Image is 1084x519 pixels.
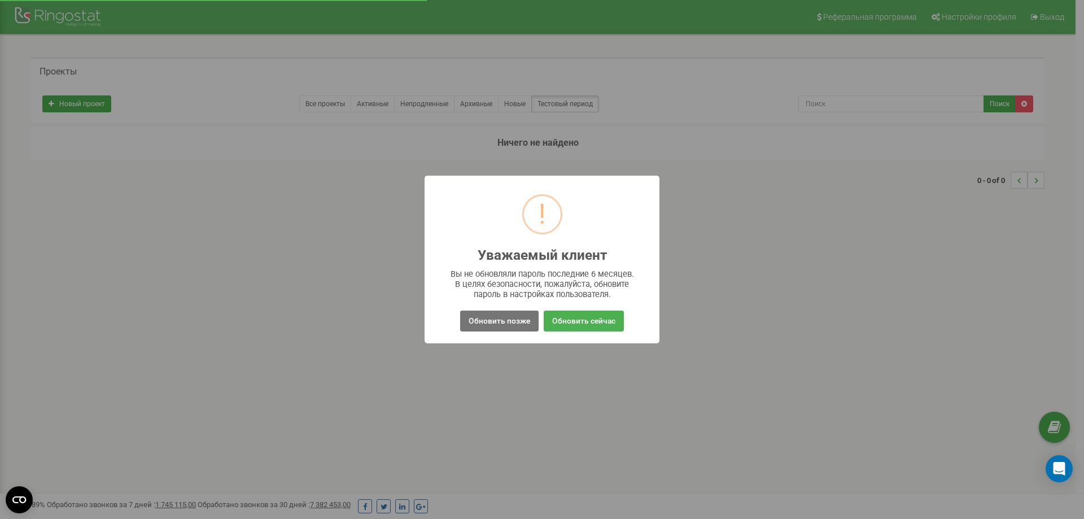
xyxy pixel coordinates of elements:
[539,196,546,233] div: !
[1046,455,1073,482] div: Open Intercom Messenger
[544,311,624,332] button: Обновить сейчас
[460,311,539,332] button: Обновить позже
[478,248,607,263] h2: Уважаемый клиент
[6,486,33,513] button: Open CMP widget
[447,269,637,299] div: Вы не обновляли пароль последние 6 месяцев. В целях безопасности, пожалуйста, обновите пароль в н...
